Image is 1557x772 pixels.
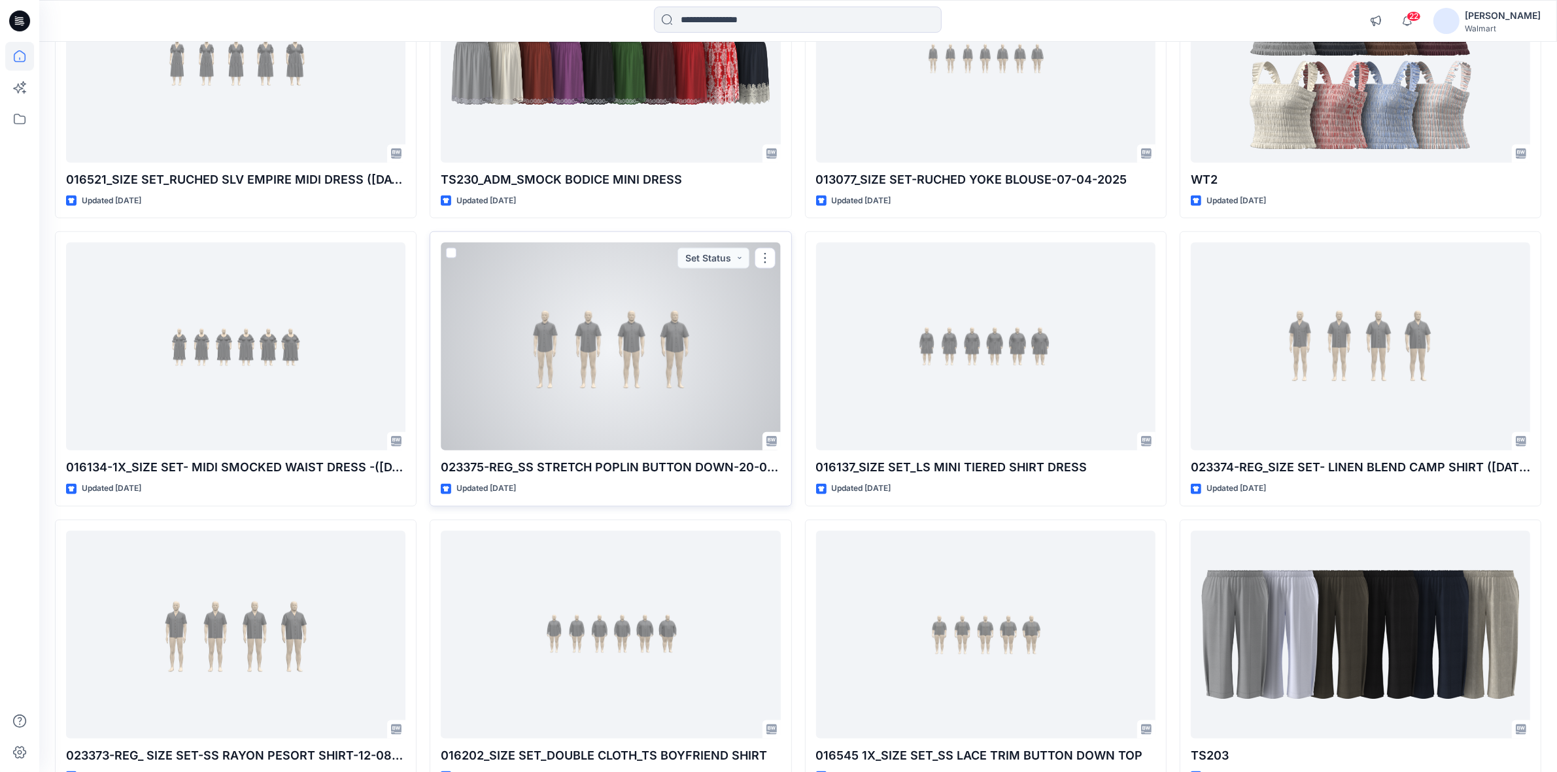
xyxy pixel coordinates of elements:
[1433,8,1460,34] img: avatar
[816,531,1155,739] a: 016545 1X_SIZE SET_SS LACE TRIM BUTTON DOWN TOP
[66,531,405,739] a: 023373-REG_ SIZE SET-SS RAYON PESORT SHIRT-12-08-25
[1191,171,1530,189] p: WT2
[441,458,780,477] p: 023375-REG_SS STRETCH POPLIN BUTTON DOWN-20-08-25
[66,243,405,450] a: 016134-1X_SIZE SET- MIDI SMOCKED WAIST DRESS -(18-07-25)
[456,482,516,495] p: Updated [DATE]
[1191,243,1530,450] a: 023374-REG_SIZE SET- LINEN BLEND CAMP SHIRT (12-08-25)
[1407,11,1421,22] span: 22
[66,458,405,477] p: 016134-1X_SIZE SET- MIDI SMOCKED WAIST DRESS -([DATE])
[456,194,516,208] p: Updated [DATE]
[1206,482,1266,495] p: Updated [DATE]
[82,482,141,495] p: Updated [DATE]
[66,747,405,765] p: 023373-REG_ SIZE SET-SS RAYON PESORT SHIRT-12-08-25
[1465,8,1541,24] div: [PERSON_NAME]
[82,194,141,208] p: Updated [DATE]
[66,171,405,189] p: 016521_SIZE SET_RUCHED SLV EMPIRE MIDI DRESS ([DATE])
[816,458,1155,477] p: 016137_SIZE SET_LS MINI TIERED SHIRT DRESS
[441,243,780,450] a: 023375-REG_SS STRETCH POPLIN BUTTON DOWN-20-08-25
[1191,458,1530,477] p: 023374-REG_SIZE SET- LINEN BLEND CAMP SHIRT ([DATE])
[1206,194,1266,208] p: Updated [DATE]
[1191,747,1530,765] p: TS203
[832,482,891,495] p: Updated [DATE]
[1465,24,1541,33] div: Walmart
[441,531,780,739] a: 016202_SIZE SET_DOUBLE CLOTH_TS BOYFRIEND SHIRT
[441,171,780,189] p: TS230_ADM_SMOCK BODICE MINI DRESS
[441,747,780,765] p: 016202_SIZE SET_DOUBLE CLOTH_TS BOYFRIEND SHIRT
[816,171,1155,189] p: 013077_SIZE SET-RUCHED YOKE BLOUSE-07-04-2025
[816,243,1155,450] a: 016137_SIZE SET_LS MINI TIERED SHIRT DRESS
[1191,531,1530,739] a: TS203
[832,194,891,208] p: Updated [DATE]
[816,747,1155,765] p: 016545 1X_SIZE SET_SS LACE TRIM BUTTON DOWN TOP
